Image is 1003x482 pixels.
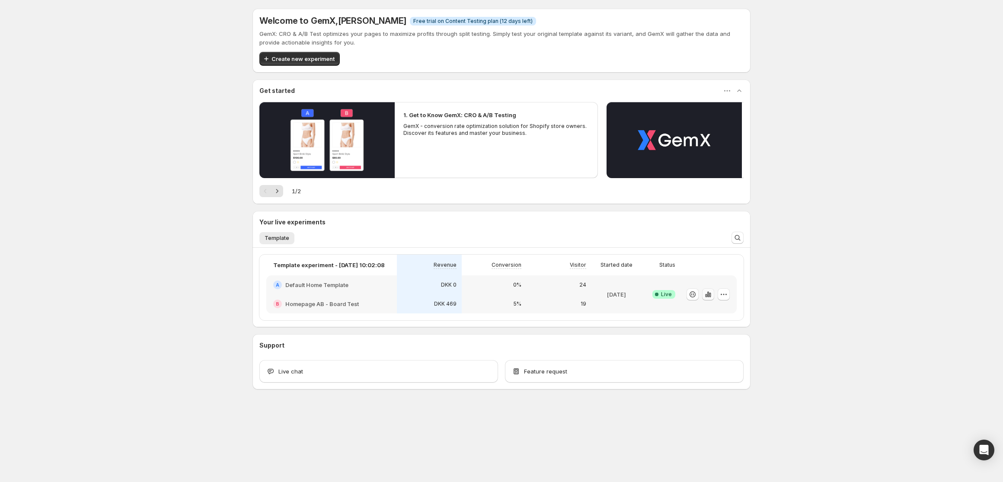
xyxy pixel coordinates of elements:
button: Play video [607,102,742,178]
p: Started date [601,262,632,268]
h2: A [276,282,279,287]
h2: B [276,301,279,306]
span: Create new experiment [272,54,335,63]
span: 1 / 2 [292,187,301,195]
p: GemX - conversion rate optimization solution for Shopify store owners. Discover its features and ... [403,123,589,137]
button: Search and filter results [731,232,744,244]
p: GemX: CRO & A/B Test optimizes your pages to maximize profits through split testing. Simply test ... [259,29,744,47]
p: DKK 0 [441,281,457,288]
p: 19 [581,300,586,307]
p: Status [659,262,675,268]
h2: Homepage AB - Board Test [285,300,359,308]
p: Conversion [492,262,521,268]
p: DKK 469 [434,300,457,307]
span: Feature request [524,367,567,376]
h3: Your live experiments [259,218,326,227]
p: Template experiment - [DATE] 10:02:08 [273,261,385,269]
span: , [PERSON_NAME] [335,16,406,26]
h5: Welcome to GemX [259,16,406,26]
div: Open Intercom Messenger [974,440,994,460]
span: Live chat [278,367,303,376]
p: [DATE] [607,290,626,299]
nav: Pagination [259,185,283,197]
span: Live [661,291,672,298]
button: Next [271,185,283,197]
h2: Default Home Template [285,281,348,289]
p: Visitor [570,262,586,268]
span: Free trial on Content Testing plan (12 days left) [413,18,533,25]
p: 24 [579,281,586,288]
p: 5% [513,300,521,307]
h3: Get started [259,86,295,95]
h2: 1. Get to Know GemX: CRO & A/B Testing [403,111,516,119]
p: Revenue [434,262,457,268]
span: Template [265,235,289,242]
button: Play video [259,102,395,178]
h3: Support [259,341,284,350]
p: 0% [513,281,521,288]
button: Create new experiment [259,52,340,66]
